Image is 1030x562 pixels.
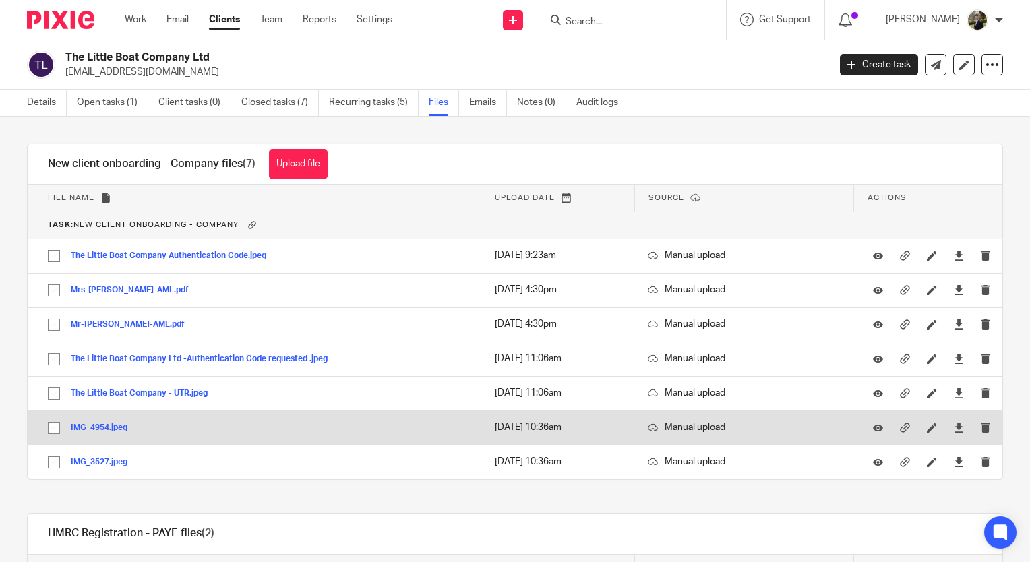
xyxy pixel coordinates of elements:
a: Files [429,90,459,116]
p: Manual upload [648,317,841,331]
p: [EMAIL_ADDRESS][DOMAIN_NAME] [65,65,820,79]
span: Actions [868,194,907,201]
span: (2) [202,528,214,538]
p: Manual upload [648,249,841,262]
span: New client onboarding - Company [48,222,239,229]
span: Upload date [495,194,555,201]
p: Manual upload [648,352,841,365]
a: Email [166,13,189,26]
p: [DATE] 10:36am [495,455,622,468]
button: Mr-[PERSON_NAME]-AML.pdf [71,320,195,330]
button: Upload file [269,149,328,179]
input: Search [564,16,686,28]
a: Download [954,420,964,434]
p: [DATE] 11:06am [495,352,622,365]
h1: HMRC Registration - PAYE files [48,526,214,540]
p: [DATE] 4:30pm [495,283,622,296]
a: Clients [209,13,240,26]
a: Download [954,283,964,296]
h1: New client onboarding - Company files [48,157,255,171]
a: Download [954,386,964,400]
a: Download [954,455,964,468]
input: Select [41,312,67,338]
a: Emails [469,90,507,116]
a: Open tasks (1) [77,90,148,116]
img: Pixie [27,11,94,29]
a: Audit logs [576,90,628,116]
input: Select [41,346,67,372]
a: Settings [357,13,392,26]
a: Download [954,249,964,262]
a: Notes (0) [517,90,566,116]
p: [DATE] 10:36am [495,420,622,434]
a: Work [125,13,146,26]
input: Select [41,415,67,441]
p: Manual upload [648,283,841,296]
a: Closed tasks (7) [241,90,319,116]
button: The Little Boat Company Authentication Code.jpeg [71,251,276,261]
input: Select [41,243,67,269]
img: ACCOUNTING4EVERYTHING-9.jpg [967,9,988,31]
a: Reports [303,13,336,26]
button: The Little Boat Company - UTR.jpeg [71,389,218,398]
input: Select [41,449,67,475]
a: Download [954,317,964,331]
span: Get Support [759,15,811,24]
a: Recurring tasks (5) [329,90,419,116]
p: [DATE] 9:23am [495,249,622,262]
p: [PERSON_NAME] [886,13,960,26]
h2: The Little Boat Company Ltd [65,51,669,65]
button: IMG_4954.jpeg [71,423,138,433]
a: Download [954,352,964,365]
img: svg%3E [27,51,55,79]
p: Manual upload [648,455,841,468]
p: [DATE] 4:30pm [495,317,622,331]
a: Team [260,13,282,26]
a: Create task [840,54,918,75]
b: Task: [48,222,73,229]
span: Source [648,194,684,201]
input: Select [41,278,67,303]
p: Manual upload [648,420,841,434]
a: Details [27,90,67,116]
span: File name [48,194,94,201]
p: Manual upload [648,386,841,400]
span: (7) [243,158,255,169]
p: [DATE] 11:06am [495,386,622,400]
button: IMG_3527.jpeg [71,458,138,467]
a: Client tasks (0) [158,90,231,116]
button: The Little Boat Company Ltd -Authentication Code requested .jpeg [71,354,338,364]
input: Select [41,381,67,406]
button: Mrs-[PERSON_NAME]-AML.pdf [71,286,199,295]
